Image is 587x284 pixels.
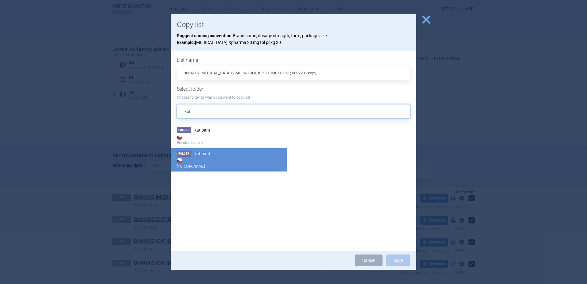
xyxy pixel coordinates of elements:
[177,105,410,118] input: Filter target folder…
[177,151,191,157] span: Folder
[177,32,410,46] p: Brand name, dosage strength, form, package size [MEDICAL_DATA] Xpharma 20 mg tbl pckg 30
[193,128,210,132] span: ikatibant
[177,158,182,164] img: CZ
[177,95,410,100] p: Choose folder to which you want to copy list
[177,40,195,45] strong: Example:
[177,57,410,63] h1: List name
[177,86,410,92] h1: Select folder
[177,157,281,169] strong: [PERSON_NAME]
[177,127,191,133] span: Folder
[177,133,281,145] strong: Reimbursement
[355,254,383,266] a: Cancel
[193,151,210,156] span: ikatibant
[386,254,410,266] button: Save
[177,134,182,140] img: CZ
[177,20,410,29] h1: Copy list
[177,33,233,38] strong: Suggest naming convention:
[177,66,410,80] input: List name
